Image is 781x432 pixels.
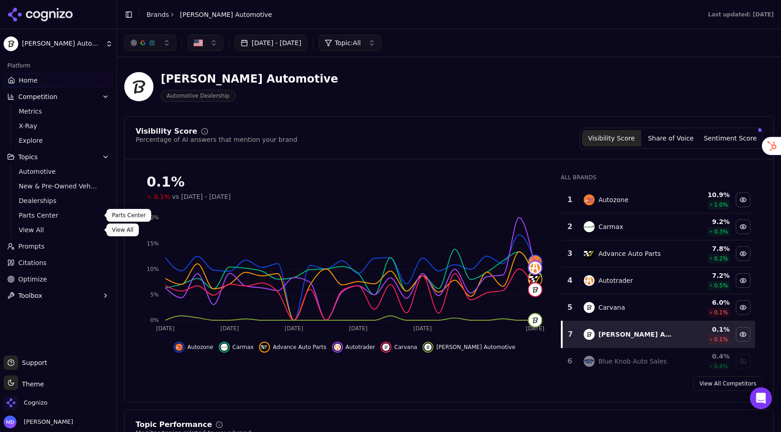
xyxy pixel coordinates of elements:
button: Show blue knob auto sales data [736,354,750,369]
span: Metrics [19,107,98,116]
a: New & Pre-Owned Vehicle Sales [15,180,102,193]
span: [PERSON_NAME] [20,418,73,426]
span: Autozone [187,344,213,351]
a: Prompts [4,239,113,254]
div: 6 [565,356,575,367]
button: Hide stuckey automotive data [736,327,750,342]
img: advance auto parts [584,248,595,259]
img: carmax [221,344,228,351]
img: US [194,38,203,47]
span: Automotive Dealership [161,90,236,102]
img: stuckey automotive [584,329,595,340]
button: Hide advance auto parts data [259,342,326,353]
span: Citations [18,258,47,267]
div: [PERSON_NAME] Automotive [161,72,338,86]
button: Share of Voice [641,130,701,146]
tspan: 20% [147,214,159,221]
div: Percentage of AI answers that mention your brand [136,135,297,144]
img: advance auto parts [529,273,542,286]
span: 1.0 % [714,201,728,208]
tspan: 15% [147,240,159,247]
span: Home [19,76,37,85]
img: carvana [382,344,390,351]
button: Sentiment Score [701,130,760,146]
div: 0.1 % [680,325,730,334]
button: [DATE] - [DATE] [235,35,307,51]
img: carvana [529,283,542,296]
button: Open organization switcher [4,396,47,410]
tr: 3advance auto partsAdvance Auto Parts7.8%0.2%Hide advance auto parts data [562,240,755,267]
a: View All [15,224,102,236]
span: Cognizo [24,399,47,407]
img: blue knob auto sales [584,356,595,367]
a: Parts Center [15,209,102,222]
p: View All [112,226,133,234]
button: Topics [4,150,113,164]
a: Optimize [4,272,113,286]
a: Citations [4,255,113,270]
div: Platform [4,58,113,73]
a: Automotive [15,165,102,178]
span: Support [18,358,47,367]
tspan: 0% [150,317,159,323]
button: Hide carmax data [219,342,254,353]
button: Open user button [4,416,73,428]
tspan: 5% [150,291,159,298]
span: Toolbox [18,291,42,300]
tr: 2carmaxCarmax9.2%0.3%Hide carmax data [562,213,755,240]
span: Advance Auto Parts [273,344,326,351]
a: Explore [15,134,102,147]
button: Visibility Score [582,130,641,146]
div: Blue Knob Auto Sales [598,357,667,366]
tspan: [DATE] [156,325,175,332]
span: 0.5 % [714,282,728,289]
div: 1 [565,194,575,205]
p: Parts Center [112,212,146,219]
tspan: [DATE] [221,325,239,332]
span: Parts Center [19,211,98,220]
img: Melissa Dowd [4,416,16,428]
span: [PERSON_NAME] Automotive [22,40,102,48]
span: vs [DATE] - [DATE] [172,192,231,201]
span: Carvana [394,344,417,351]
button: Hide carvana data [380,342,417,353]
tr: 5carvanaCarvana6.0%0.1%Hide carvana data [562,294,755,321]
button: Competition [4,89,113,104]
div: 5 [565,302,575,313]
span: View All [19,225,98,234]
button: Hide autotrader data [332,342,375,353]
span: [PERSON_NAME] Automotive [436,344,515,351]
tspan: [DATE] [349,325,368,332]
button: Hide autotrader data [736,273,750,288]
span: 0.1 % [714,309,728,316]
img: Stuckey Automotive [124,72,153,101]
span: X-Ray [19,121,98,130]
div: Autozone [598,195,628,204]
img: autotrader [529,261,542,274]
div: 0.1% [147,174,543,190]
a: Brands [147,11,169,18]
span: 0.1% [154,192,170,201]
div: 3 [565,248,575,259]
img: carvana [584,302,595,313]
div: 6.0 % [680,298,730,307]
tr: 7stuckey automotive[PERSON_NAME] Automotive0.1%0.1%Hide stuckey automotive data [562,321,755,348]
span: Autotrader [346,344,375,351]
img: autotrader [334,344,341,351]
span: Optimize [18,275,47,284]
tr: 6blue knob auto salesBlue Knob Auto Sales0.4%0.4%Show blue knob auto sales data [562,348,755,375]
span: Dealerships [19,196,98,205]
div: 10.9 % [680,190,730,199]
div: Open Intercom Messenger [750,387,772,409]
div: Autotrader [598,276,633,285]
span: Explore [19,136,98,145]
button: Hide advance auto parts data [736,246,750,261]
button: Hide autozone data [736,193,750,207]
img: autozone [529,255,542,268]
div: 2 [565,221,575,232]
div: 0.4 % [680,352,730,361]
a: X-Ray [15,120,102,132]
span: New & Pre-Owned Vehicle Sales [19,182,98,191]
a: Home [4,73,113,88]
tr: 1autozoneAutozone10.9%1.0%Hide autozone data [562,187,755,213]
